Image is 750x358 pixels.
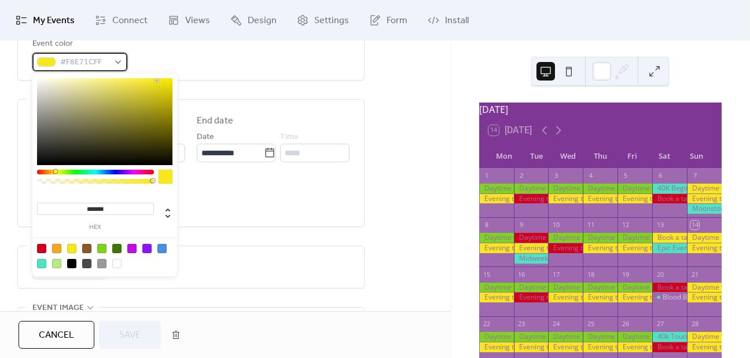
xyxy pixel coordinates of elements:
div: Daytime table [548,233,583,243]
div: 12 [621,221,630,229]
div: Evening table [479,194,514,204]
div: 11 [586,221,595,229]
div: Evening table [514,243,549,253]
div: 22 [483,320,491,328]
div: 8 [483,221,491,229]
div: 5 [621,171,630,180]
div: Daytime table [583,233,617,243]
div: Evening table [687,243,722,253]
span: Time [280,130,299,144]
div: 9 [517,221,526,229]
div: Wed [552,145,584,168]
div: 15 [483,270,491,279]
div: 25 [586,320,595,328]
div: #7ED321 [97,244,106,253]
div: Daytime table [617,332,652,342]
div: Epic Event [652,243,687,253]
div: 13 [656,221,664,229]
div: Daytime table [583,332,617,342]
div: Daytime table [687,283,722,293]
div: Daytime table [548,332,583,342]
div: Moonstone Tournament [687,204,722,214]
div: 16 [517,270,526,279]
div: #8B572A [82,244,91,253]
a: My Events [7,5,83,36]
div: Evening table [687,342,722,352]
div: 24 [552,320,560,328]
div: 7 [690,171,699,180]
div: Daytime table [687,233,722,243]
div: 40k Tournament [652,332,687,342]
label: hex [37,224,154,231]
a: Form [361,5,416,36]
div: Book a table [652,194,687,204]
div: 27 [656,320,664,328]
span: Connect [112,14,148,28]
div: Evening table [514,194,549,204]
div: Sat [648,145,680,168]
div: Book a table [652,283,687,293]
div: Daytime table [479,184,514,193]
a: Views [159,5,219,36]
div: Evening table [514,293,549,302]
a: Design [222,5,285,36]
div: Blood Bowl Tournament [652,293,687,302]
a: Install [419,5,477,36]
div: #50E3C2 [37,259,46,268]
div: #000000 [67,259,76,268]
div: Evening table [479,243,514,253]
div: Daytime table [583,283,617,293]
div: Mon [488,145,520,168]
div: Evening table [479,293,514,302]
div: #9013FE [142,244,152,253]
div: #4A4A4A [82,259,91,268]
span: Install [445,14,469,28]
div: Evening table [583,293,617,302]
div: #F8E71C [67,244,76,253]
div: 28 [690,320,699,328]
div: Evening table [617,194,652,204]
div: Evening table [514,342,549,352]
button: Cancel [19,321,94,349]
div: Daytime table [617,283,652,293]
span: Views [185,14,210,28]
div: Evening table [687,194,722,204]
div: #4A90E2 [157,244,167,253]
div: Daytime table [687,332,722,342]
div: Evening table [548,243,583,253]
div: Event color [32,37,125,51]
div: 40K Beginners Tournament [652,184,687,193]
div: Daytime table [514,332,549,342]
div: Daytime table [514,283,549,293]
div: 20 [656,270,664,279]
div: Blood Bowl Tournament [663,293,740,302]
div: Daytime table [687,184,722,193]
div: #F5A623 [52,244,61,253]
span: #F8E71CFF [60,56,109,70]
span: Event image [32,301,84,315]
span: Date [197,130,214,144]
div: Evening table [548,194,583,204]
span: Form [387,14,407,28]
div: [DATE] [479,103,722,116]
span: My Events [33,14,75,28]
div: 14 [690,221,699,229]
div: #FFFFFF [112,259,122,268]
div: Evening table [617,243,652,253]
div: #B8E986 [52,259,61,268]
div: Evening table [479,342,514,352]
div: Book a table [652,342,687,352]
div: Evening table [548,293,583,302]
div: Evening table [583,342,617,352]
div: #417505 [112,244,122,253]
span: Design [248,14,277,28]
div: Evening table [617,342,652,352]
div: 1 [483,171,491,180]
div: 26 [621,320,630,328]
div: #BD10E0 [127,244,137,253]
div: Daytime table [583,184,617,193]
span: Settings [314,14,349,28]
div: Thu [584,145,616,168]
div: 21 [690,270,699,279]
